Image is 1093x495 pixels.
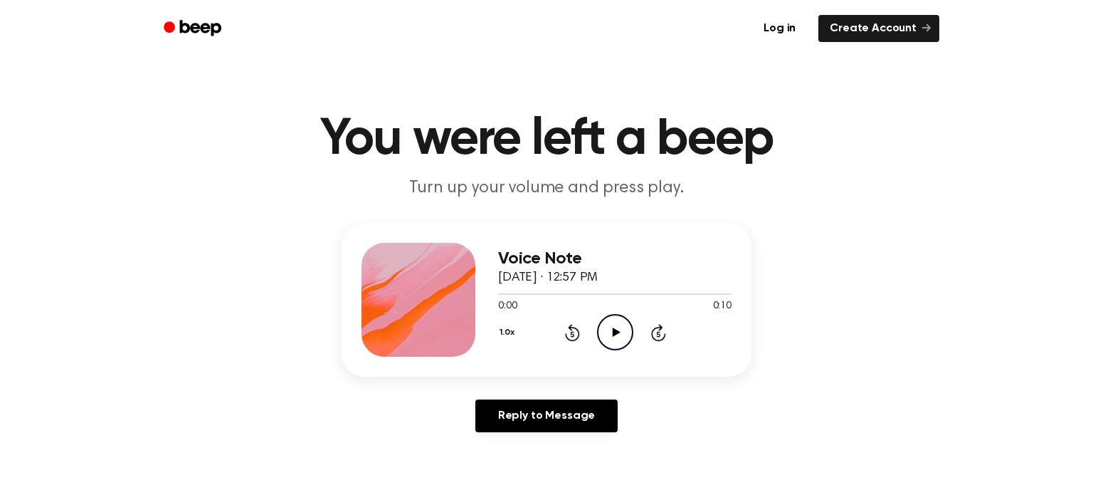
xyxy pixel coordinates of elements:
h3: Voice Note [498,249,732,269]
a: Log in [749,12,810,45]
a: Create Account [818,15,939,42]
span: [DATE] · 12:57 PM [498,271,598,284]
a: Beep [154,15,234,43]
p: Turn up your volume and press play. [273,177,820,200]
a: Reply to Message [475,400,618,432]
span: 0:10 [713,299,732,314]
button: 1.0x [498,321,519,345]
span: 0:00 [498,299,517,314]
h1: You were left a beep [182,114,911,165]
